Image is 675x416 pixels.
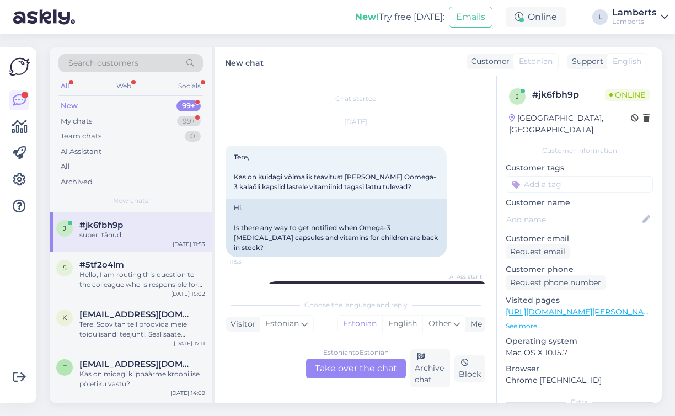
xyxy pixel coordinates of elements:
div: [DATE] 15:02 [171,290,205,298]
span: Estonian [265,318,299,330]
div: [DATE] 14:09 [170,389,205,397]
div: 99+ [177,116,201,127]
span: Estonian [519,56,553,67]
div: Hello, I am routing this question to the colleague who is responsible for this topic. The reply m... [79,270,205,290]
span: 5 [63,264,67,272]
div: Extra [506,397,653,407]
div: Lamberts [612,8,656,17]
div: Kas on midagi kilpnäärme kroonilise põletiku vastu? [79,369,205,389]
div: [DATE] 11:53 [173,240,205,248]
p: Browser [506,363,653,375]
div: Archived [61,177,93,188]
span: t [63,363,67,371]
span: 11:53 [229,258,271,266]
img: Askly Logo [9,56,30,77]
p: Chrome [TECHNICAL_ID] [506,375,653,386]
p: Visited pages [506,295,653,306]
div: L [592,9,608,25]
div: Online [506,7,566,27]
span: Search customers [68,57,138,69]
input: Add a tag [506,176,653,193]
div: English [382,316,422,332]
div: New [61,100,78,111]
div: Customer [467,56,510,67]
span: j [63,224,66,232]
span: Online [605,89,650,101]
div: All [58,79,71,93]
div: All [61,161,70,172]
span: Other [428,318,451,328]
p: Customer phone [506,264,653,275]
p: Customer tags [506,162,653,174]
div: 99+ [176,100,201,111]
span: kai@lambertseesti.ee [79,310,194,319]
div: 0 [185,131,201,142]
span: Tere, Kas on kuidagi võimalik teavitust [PERSON_NAME] Oomega-3 kalaõli kapslid lastele vitamiinid... [234,153,436,191]
span: AI Assistant [441,273,482,281]
div: Request email [506,244,570,259]
span: k [62,313,67,322]
div: [DATE] [226,117,485,127]
div: Hi, Is there any way to get notified when Omega-3 [MEDICAL_DATA] capsules and vitamins for childr... [226,199,447,257]
div: Lamberts [612,17,656,26]
div: Chat started [226,94,485,104]
div: Customer information [506,146,653,156]
p: Customer email [506,233,653,244]
div: AI Assistant [61,146,101,157]
div: Estonian to Estonian [323,348,389,358]
div: Visitor [226,318,256,330]
p: Customer name [506,197,653,209]
span: English [613,56,641,67]
span: New chats [113,196,148,206]
input: Add name [506,214,640,226]
div: Team chats [61,131,101,142]
button: Emails [449,7,492,28]
div: Take over the chat [306,359,406,378]
span: tiina.pahk@mail.ee [79,359,194,369]
span: #5tf2o4lm [79,260,124,270]
div: My chats [61,116,92,127]
div: Me [466,318,482,330]
span: #jk6fbh9p [79,220,123,230]
div: Web [114,79,133,93]
div: [GEOGRAPHIC_DATA], [GEOGRAPHIC_DATA] [509,113,631,136]
div: # jk6fbh9p [532,88,605,102]
b: New! [355,12,379,22]
div: super, tänud [79,230,205,240]
label: New chat [225,54,264,69]
div: Try free [DATE]: [355,10,444,24]
p: See more ... [506,321,653,331]
a: LambertsLamberts [612,8,668,26]
div: [DATE] 17:11 [174,339,205,348]
a: [URL][DOMAIN_NAME][PERSON_NAME] [506,307,658,317]
div: Request phone number [506,275,606,290]
div: Socials [176,79,203,93]
div: Support [567,56,603,67]
div: Archive chat [410,349,451,387]
span: j [516,92,519,100]
div: Tere! Soovitan teil proovida meie toidulisandi teejuhti. Seal saate personaalseid soovitusi ja su... [79,319,205,339]
p: Operating system [506,335,653,347]
div: Choose the language and reply [226,300,485,310]
div: Block [454,355,485,382]
div: Estonian [337,316,382,332]
p: Mac OS X 10.15.7 [506,347,653,359]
